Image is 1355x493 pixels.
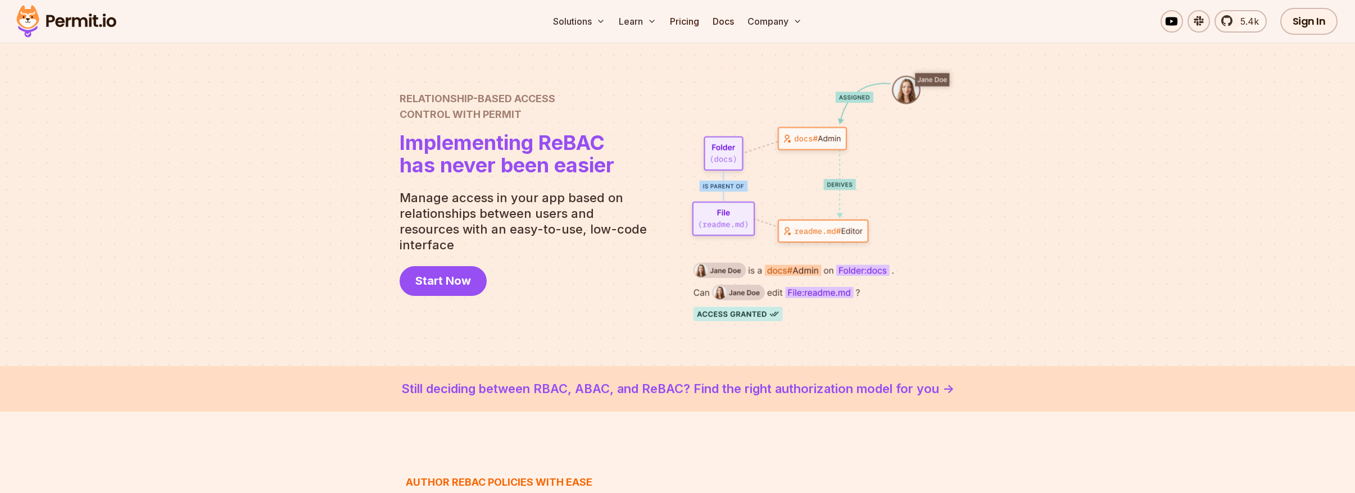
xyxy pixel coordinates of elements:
a: Docs [708,10,738,33]
button: Learn [614,10,661,33]
p: Manage access in your app based on relationships between users and resources with an easy-to-use,... [400,190,656,253]
h3: Author ReBAC policies with ease [406,474,651,490]
a: Pricing [665,10,704,33]
span: Implementing ReBAC [400,131,614,154]
button: Solutions [549,10,610,33]
span: Relationship-Based Access [400,91,614,107]
h2: Control with Permit [400,91,614,122]
a: 5.4k [1214,10,1267,33]
a: Still deciding between RBAC, ABAC, and ReBAC? Find the right authorization model for you -> [27,380,1328,398]
a: Sign In [1280,8,1338,35]
h1: has never been easier [400,131,614,176]
span: Start Now [415,273,471,289]
button: Company [743,10,806,33]
a: Start Now [400,266,487,296]
span: 5.4k [1234,15,1259,28]
img: Permit logo [11,2,121,40]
